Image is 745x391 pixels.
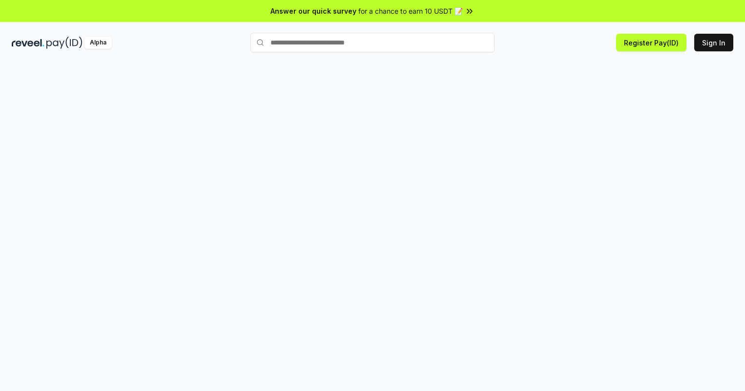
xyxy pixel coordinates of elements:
[270,6,356,16] span: Answer our quick survey
[616,34,686,51] button: Register Pay(ID)
[694,34,733,51] button: Sign In
[12,37,44,49] img: reveel_dark
[358,6,463,16] span: for a chance to earn 10 USDT 📝
[46,37,83,49] img: pay_id
[84,37,112,49] div: Alpha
